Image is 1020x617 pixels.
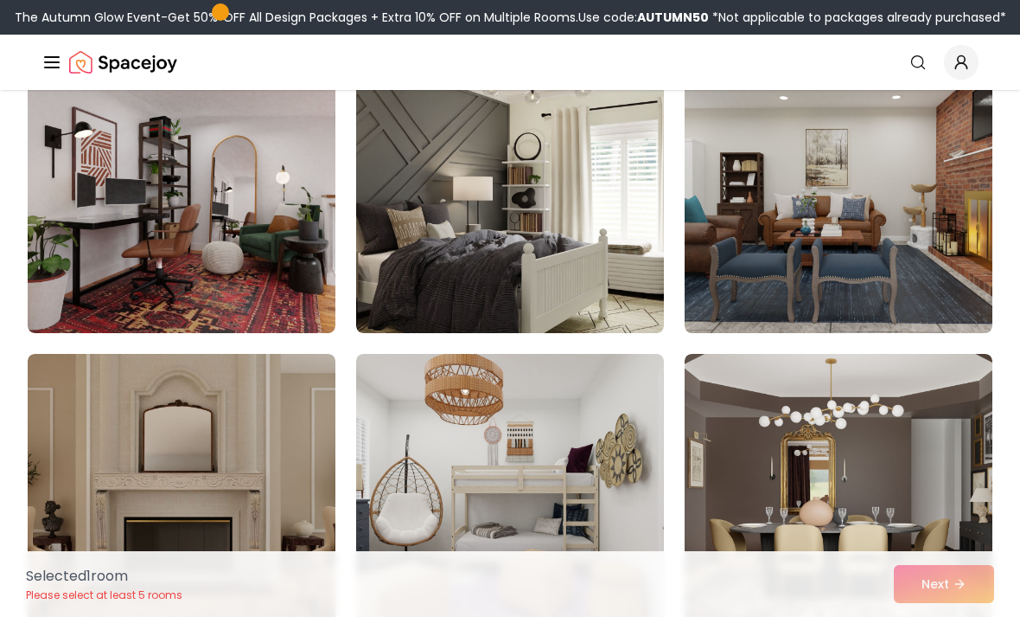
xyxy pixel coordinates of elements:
[26,566,182,587] p: Selected 1 room
[69,45,177,80] img: Spacejoy Logo
[685,56,992,333] img: Room room-30
[28,56,335,333] img: Room room-28
[356,56,664,333] img: Room room-29
[41,35,979,90] nav: Global
[709,9,1006,26] span: *Not applicable to packages already purchased*
[26,588,182,602] p: Please select at least 5 rooms
[578,9,709,26] span: Use code:
[15,9,1006,26] div: The Autumn Glow Event-Get 50% OFF All Design Packages + Extra 10% OFF on Multiple Rooms.
[69,45,177,80] a: Spacejoy
[637,9,709,26] b: AUTUMN50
